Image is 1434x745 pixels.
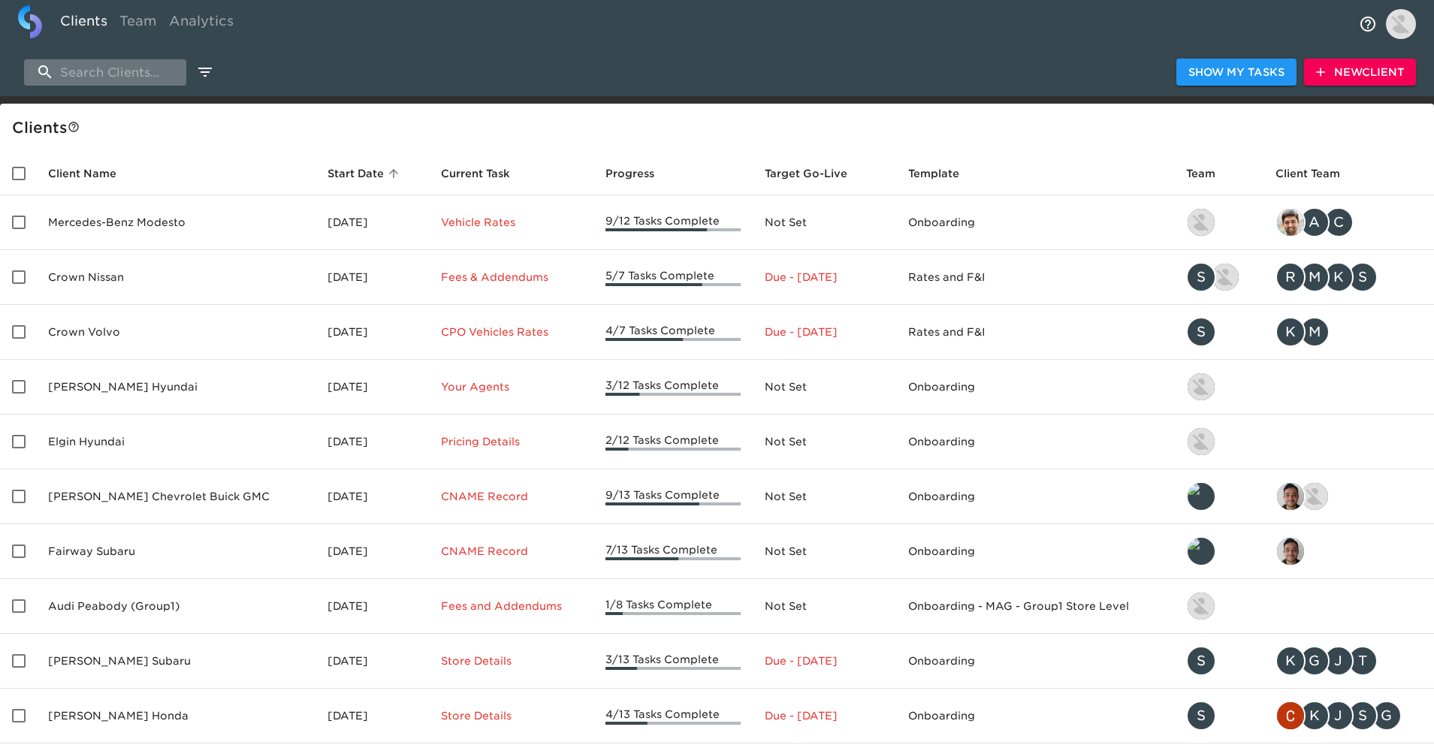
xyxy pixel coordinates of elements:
[765,324,884,339] p: Due - [DATE]
[12,116,1428,140] div: Client s
[1188,63,1285,82] span: Show My Tasks
[192,59,218,85] button: edit
[896,579,1175,634] td: Onboarding - MAG - Group1 Store Level
[1277,538,1304,565] img: sai@simplemnt.com
[765,270,884,285] p: Due - [DATE]
[441,215,581,230] p: Vehicle Rates
[113,5,163,42] a: Team
[1186,646,1251,676] div: savannah@roadster.com
[315,195,429,250] td: [DATE]
[1186,262,1216,292] div: S
[441,653,581,668] p: Store Details
[1276,481,1422,511] div: sai@simplemnt.com, nikko.foster@roadster.com
[36,195,315,250] td: Mercedes-Benz Modesto
[1186,372,1251,402] div: kevin.lo@roadster.com
[1276,646,1306,676] div: K
[1176,59,1297,86] button: Show My Tasks
[1186,262,1251,292] div: savannah@roadster.com, austin@roadster.com
[315,415,429,469] td: [DATE]
[753,579,896,634] td: Not Set
[896,634,1175,689] td: Onboarding
[1276,701,1422,731] div: christopher.mccarthy@roadster.com, kevin.mand@schomp.com, james.kurtenbach@schomp.com, scott.grav...
[1324,262,1354,292] div: K
[908,164,979,182] span: Template
[1348,262,1378,292] div: S
[441,379,581,394] p: Your Agents
[36,250,315,305] td: Crown Nissan
[1186,317,1251,347] div: savannah@roadster.com
[441,434,581,449] p: Pricing Details
[1186,701,1216,731] div: S
[605,164,674,182] span: Progress
[1348,701,1378,731] div: S
[1324,701,1354,731] div: J
[1350,6,1386,42] button: notifications
[1186,701,1251,731] div: savannah@roadster.com
[753,360,896,415] td: Not Set
[593,360,752,415] td: 3/12 Tasks Complete
[896,360,1175,415] td: Onboarding
[593,195,752,250] td: 9/12 Tasks Complete
[753,415,896,469] td: Not Set
[441,324,581,339] p: CPO Vehicles Rates
[1186,427,1251,457] div: kevin.lo@roadster.com
[315,469,429,524] td: [DATE]
[54,5,113,42] a: Clients
[1186,536,1251,566] div: leland@roadster.com
[1276,164,1360,182] span: Client Team
[36,579,315,634] td: Audi Peabody (Group1)
[753,524,896,579] td: Not Set
[1277,209,1304,236] img: sandeep@simplemnt.com
[1276,317,1306,347] div: K
[36,305,315,360] td: Crown Volvo
[441,708,581,723] p: Store Details
[24,59,186,86] input: search
[593,524,752,579] td: 7/13 Tasks Complete
[315,360,429,415] td: [DATE]
[896,250,1175,305] td: Rates and F&I
[1348,646,1378,676] div: T
[441,164,530,182] span: Current Task
[1188,428,1215,455] img: kevin.lo@roadster.com
[441,489,581,504] p: CNAME Record
[1186,646,1216,676] div: S
[1300,317,1330,347] div: M
[1186,164,1235,182] span: Team
[896,415,1175,469] td: Onboarding
[1276,207,1422,237] div: sandeep@simplemnt.com, angelique.nurse@roadster.com, clayton.mandel@roadster.com
[1316,63,1404,82] span: New Client
[896,469,1175,524] td: Onboarding
[593,469,752,524] td: 9/13 Tasks Complete
[1304,59,1416,86] button: NewClient
[1386,9,1416,39] img: Profile
[1277,702,1304,729] img: christopher.mccarthy@roadster.com
[1324,207,1354,237] div: C
[1300,701,1330,731] div: K
[315,579,429,634] td: [DATE]
[36,469,315,524] td: [PERSON_NAME] Chevrolet Buick GMC
[1324,646,1354,676] div: J
[1186,207,1251,237] div: kevin.lo@roadster.com
[36,689,315,743] td: [PERSON_NAME] Honda
[765,164,867,182] span: Target Go-Live
[315,524,429,579] td: [DATE]
[18,5,42,38] img: logo
[896,524,1175,579] td: Onboarding
[753,469,896,524] td: Not Set
[593,250,752,305] td: 5/7 Tasks Complete
[1276,262,1422,292] div: rrobins@crowncars.com, mcooley@crowncars.com, kwilson@crowncars.com, sparent@crowncars.com
[1300,646,1330,676] div: G
[1276,536,1422,566] div: sai@simplemnt.com
[441,544,581,559] p: CNAME Record
[1188,373,1215,400] img: kevin.lo@roadster.com
[163,5,240,42] a: Analytics
[1188,593,1215,620] img: nikko.foster@roadster.com
[765,653,884,668] p: Due - [DATE]
[1372,701,1402,731] div: G
[315,305,429,360] td: [DATE]
[765,164,847,182] span: Calculated based on the start date and the duration of all Tasks contained in this Hub.
[896,689,1175,743] td: Onboarding
[441,270,581,285] p: Fees & Addendums
[36,360,315,415] td: [PERSON_NAME] Hyundai
[753,195,896,250] td: Not Set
